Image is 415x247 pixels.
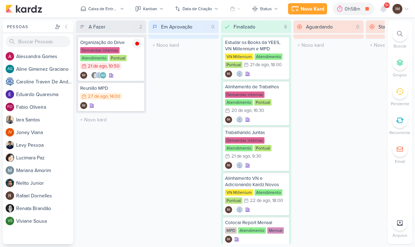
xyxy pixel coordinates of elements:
img: Caroline Traven De Andrade [95,72,102,79]
div: A l i n e G i m e n e z G r a c i a n o [16,65,73,73]
p: Email [395,158,405,165]
div: I a r a S a n t o s [16,116,73,123]
img: kardz.app [6,5,42,13]
div: 21 de ago [88,64,107,69]
div: Criador(a): Isabella Machado Guimarães [225,236,232,243]
input: Buscar Pessoas [6,36,70,47]
div: Estudar os Books da YEES, VN Millennium e MPD [225,39,287,52]
div: Demandas internas [225,91,264,98]
img: Caroline Traven De Andrade [236,116,243,123]
div: Viviane Sousa [6,217,14,225]
div: 8 [281,23,290,31]
p: IM [82,74,85,77]
div: Colaboradores: Renata Brandão, Caroline Traven De Andrade, Aline Gimenez Graciano [89,72,107,79]
div: C a r o l i n e T r a v e n D e A n d r a d e [16,78,73,85]
li: Ctrl + F [388,26,412,49]
div: , 9:30 [250,154,261,159]
div: Trabalhando Juntas [225,129,287,136]
div: Criador(a): Isabella Machado Guimarães [225,162,232,169]
div: E d u a r d o Q u a r e s m a [16,91,73,98]
div: 0 [209,23,217,31]
img: Nelito Junior [6,179,14,187]
img: Eduardo Quaresma [6,90,14,99]
div: Atendimento [255,53,282,60]
div: Mensal [267,227,284,234]
div: Isabella Machado Guimarães [80,72,87,79]
div: Novo Kard [301,5,324,13]
span: 9+ [385,2,389,8]
img: Caroline Traven De Andrade [236,70,243,77]
div: L e v y P e s s o a [16,141,73,149]
div: Pontual [225,62,242,68]
div: Pontual [254,145,272,151]
p: VS [8,219,12,223]
div: Fabio Oliveira [6,103,14,111]
div: 0 [353,23,362,31]
p: Recorrente [389,129,410,136]
input: + Novo kard [295,40,362,50]
p: IM [227,72,230,76]
div: Demandas internas [80,47,120,53]
div: Atendimento [238,227,266,234]
div: Colaboradores: Caroline Traven De Andrade [234,162,243,169]
div: , 18:00 [270,198,283,203]
div: Isabella Machado Guimarães [225,236,232,243]
div: Colaboradores: Caroline Traven De Andrade [234,70,243,77]
div: Criador(a): Isabella Machado Guimarães [225,206,232,213]
div: 27 de ago [88,94,108,99]
div: Organização do Drive [80,39,142,46]
p: IM [227,208,230,212]
img: Renata Brandão [91,72,98,79]
img: Caroline Traven De Andrade [6,77,14,86]
div: Demandas internas [225,137,264,144]
div: , 10:50 [107,64,120,69]
img: Lucimara Paz [6,153,14,162]
div: Pontual [109,55,127,61]
div: Joney Viana [6,128,14,137]
div: N e l i t o J u n i o r [16,179,73,187]
div: Colaboradores: Caroline Traven De Andrade [234,116,243,123]
img: tracking [132,39,142,49]
button: Novo Kard [288,3,327,14]
div: Aline Gimenez Graciano [6,65,14,73]
div: L u c i m a r a P a z [16,154,73,161]
div: Colaboradores: Caroline Traven De Andrade [234,206,243,213]
div: 2 [136,23,145,31]
div: Atendimento [225,145,253,151]
div: Alinhamento de Trabalhos [225,84,287,90]
p: AG [7,67,13,71]
div: Pessoas [6,24,53,30]
div: Aline Gimenez Graciano [100,72,107,79]
div: Criador(a): Isabella Machado Guimarães [80,72,87,79]
input: + Novo kard [77,115,145,125]
div: F a b i o O l i v e i r a [16,103,73,111]
div: Isabella Machado Guimarães [392,4,402,14]
div: VN Millenium [225,53,253,60]
div: Pontual [225,197,242,204]
div: , 16:30 [251,108,264,113]
p: IM [227,238,230,241]
img: Renata Brandão [6,204,14,213]
div: Atendimento [225,99,253,106]
p: IM [227,164,230,167]
p: Pendente [391,101,409,107]
div: V i v i a n e S o u s a [16,217,73,225]
img: Alessandra Gomes [6,52,14,61]
div: MPD [225,227,237,234]
div: , 14:00 [108,94,120,99]
p: AG [101,74,106,77]
p: IM [395,6,400,12]
div: Reunião MPD [80,85,142,91]
div: Isabella Machado Guimarães [225,70,232,77]
img: Mariana Amorim [6,166,14,175]
div: Atendimento [80,55,108,61]
div: Isabella Machado Guimarães [225,162,232,169]
div: A l e s s a n d r a G o m e s [16,53,73,60]
div: R e n a t a B r a n d ã o [16,205,73,212]
img: Iara Santos [6,115,14,124]
div: J o n e y V i a n a [16,129,73,136]
p: FO [7,105,12,109]
div: 0h58m [345,5,362,13]
img: Caroline Traven De Andrade [236,162,243,169]
div: R a f a e l D o r n e l l e s [16,192,73,199]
